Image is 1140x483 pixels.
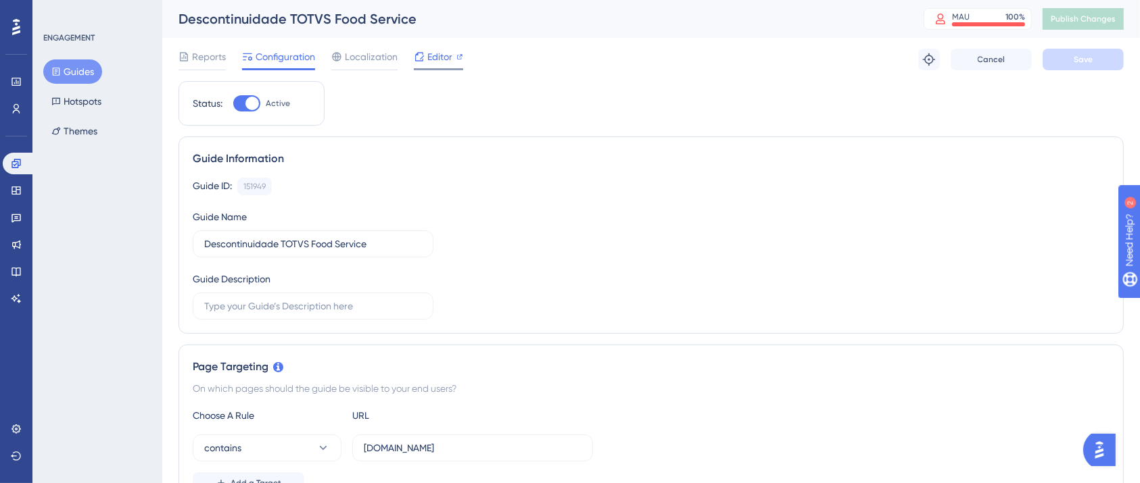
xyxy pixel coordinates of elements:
[193,434,341,461] button: contains
[193,359,1110,375] div: Page Targeting
[192,49,226,65] span: Reports
[1074,54,1093,65] span: Save
[204,440,241,456] span: contains
[204,299,422,313] input: Type your Guide’s Description here
[32,3,85,20] span: Need Help?
[193,407,341,424] div: Choose A Rule
[43,59,102,84] button: Guides
[1043,49,1124,70] button: Save
[1005,11,1025,22] div: 100 %
[179,9,890,28] div: Descontinuidade TOTVS Food Service
[1083,430,1124,470] iframe: UserGuiding AI Assistant Launcher
[364,440,581,455] input: yourwebsite.com/path
[193,151,1110,167] div: Guide Information
[1043,8,1124,30] button: Publish Changes
[193,380,1110,397] div: On which pages should the guide be visible to your end users?
[43,32,95,43] div: ENGAGEMENT
[43,119,105,143] button: Themes
[256,49,315,65] span: Configuration
[352,407,501,424] div: URL
[1051,14,1116,24] span: Publish Changes
[952,11,970,22] div: MAU
[193,178,232,195] div: Guide ID:
[266,98,290,109] span: Active
[94,7,98,18] div: 2
[978,54,1005,65] span: Cancel
[951,49,1032,70] button: Cancel
[204,236,422,251] input: Type your Guide’s Name here
[243,181,266,192] div: 151949
[193,271,270,287] div: Guide Description
[193,209,247,225] div: Guide Name
[43,89,110,113] button: Hotspots
[345,49,398,65] span: Localization
[427,49,452,65] span: Editor
[193,95,222,111] div: Status:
